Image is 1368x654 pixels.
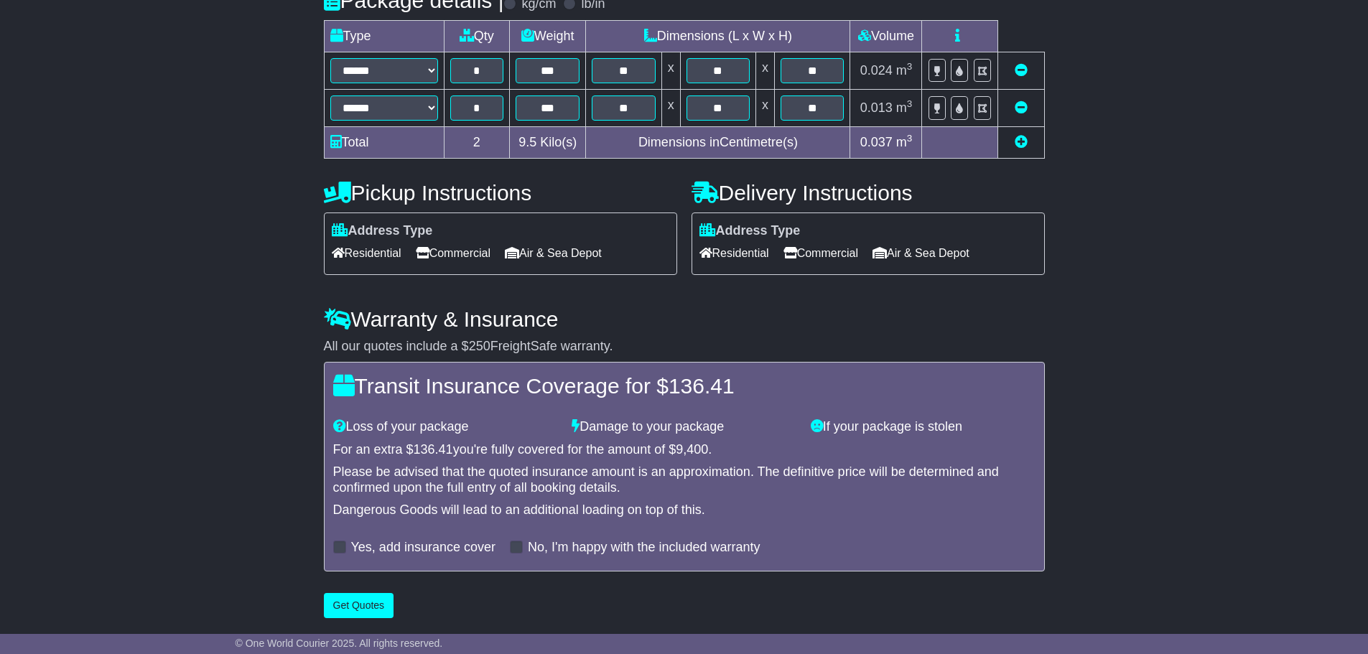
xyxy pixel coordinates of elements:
span: Air & Sea Depot [505,242,602,264]
sup: 3 [907,61,913,72]
td: Type [324,20,444,52]
td: Total [324,126,444,158]
div: For an extra $ you're fully covered for the amount of $ . [333,442,1036,458]
span: m [896,135,913,149]
span: Commercial [416,242,490,264]
span: Commercial [783,242,858,264]
h4: Warranty & Insurance [324,307,1045,331]
td: Dimensions in Centimetre(s) [586,126,850,158]
span: m [896,63,913,78]
td: x [661,52,680,89]
td: x [756,52,775,89]
label: Address Type [332,223,433,239]
div: Dangerous Goods will lead to an additional loading on top of this. [333,503,1036,518]
td: Qty [444,20,510,52]
span: 0.037 [860,135,893,149]
td: x [756,89,775,126]
label: No, I'm happy with the included warranty [528,540,760,556]
span: 0.024 [860,63,893,78]
td: 2 [444,126,510,158]
a: Remove this item [1015,101,1028,115]
div: Loss of your package [326,419,565,435]
td: Dimensions (L x W x H) [586,20,850,52]
span: 9.5 [518,135,536,149]
sup: 3 [907,133,913,144]
button: Get Quotes [324,593,394,618]
label: Yes, add insurance cover [351,540,495,556]
span: Residential [332,242,401,264]
a: Remove this item [1015,63,1028,78]
span: 0.013 [860,101,893,115]
span: 250 [469,339,490,353]
span: Air & Sea Depot [873,242,969,264]
span: 136.41 [414,442,453,457]
h4: Pickup Instructions [324,181,677,205]
div: If your package is stolen [804,419,1043,435]
sup: 3 [907,98,913,109]
span: 136.41 [669,374,735,398]
div: Damage to your package [564,419,804,435]
td: Weight [510,20,586,52]
td: x [661,89,680,126]
div: All our quotes include a $ FreightSafe warranty. [324,339,1045,355]
span: 9,400 [676,442,708,457]
a: Add new item [1015,135,1028,149]
label: Address Type [699,223,801,239]
td: Volume [850,20,922,52]
span: © One World Courier 2025. All rights reserved. [236,637,443,649]
td: Kilo(s) [510,126,586,158]
h4: Delivery Instructions [692,181,1045,205]
span: Residential [699,242,769,264]
span: m [896,101,913,115]
div: Please be advised that the quoted insurance amount is an approximation. The definitive price will... [333,464,1036,495]
h4: Transit Insurance Coverage for $ [333,374,1036,398]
